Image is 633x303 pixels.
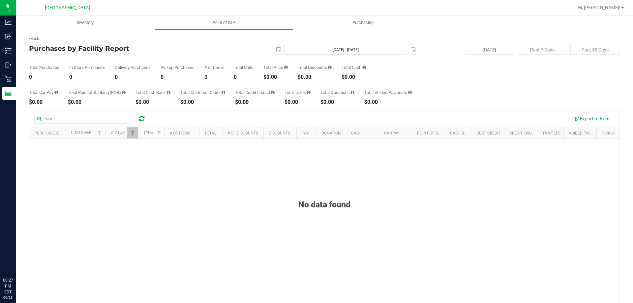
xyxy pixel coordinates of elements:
i: Sum of the discount values applied to the all purchases in the date range. [328,65,332,70]
div: 0 [204,75,224,80]
a: Credit Issued [509,131,537,136]
i: Sum of the successful, non-voided point-of-banking payment transactions, both via payment termina... [122,90,126,95]
a: Filter [94,127,105,138]
span: [GEOGRAPHIC_DATA] [45,5,90,11]
button: [DATE] [465,45,514,55]
a: Filter [154,127,165,138]
a: Tax [302,131,309,136]
a: Customer [71,130,91,135]
div: $0.00 [180,100,225,105]
inline-svg: Outbound [5,62,12,68]
a: Status [110,130,125,135]
span: Purchasing [344,20,382,26]
i: Sum of all round-up-to-next-dollar total price adjustments for all purchases in the date range. [351,90,354,95]
div: $0.00 [320,100,354,105]
a: Donation [321,131,341,136]
div: $0.00 [29,100,58,105]
a: Inventory [16,16,155,30]
a: Cash Back [450,131,472,136]
a: Point of Sale [155,16,293,30]
a: CanPay [384,131,399,136]
a: Cust Credit [476,131,500,136]
a: Back [29,36,39,41]
a: # of Items [170,131,190,136]
a: Purchase ID [34,131,59,136]
button: Past 7 Days [518,45,567,55]
div: In Store Purchases [69,65,105,70]
a: Filter [127,127,138,138]
a: Discounts [269,131,290,136]
i: Sum of the cash-back amounts from rounded-up electronic payments for all purchases in the date ra... [167,90,170,95]
div: Total Discounts [298,65,332,70]
i: Sum of all voided payment transaction amounts, excluding tips and transaction fees, for all purch... [408,90,412,95]
div: $0.00 [298,75,332,80]
i: Sum of the successful, non-voided CanPay payment transactions for all purchases in the date range. [54,90,58,95]
span: Inventory [68,20,103,26]
div: Total Taxes [285,90,311,95]
i: Sum of all account credit issued for all refunds from returned purchases in the date range. [271,90,275,95]
i: Sum of the total taxes for all purchases in the date range. [307,90,311,95]
span: select [274,45,283,54]
div: 0 [234,75,254,80]
div: 0 [161,75,195,80]
div: $0.00 [342,75,366,80]
div: Total Donations [320,90,354,95]
div: $0.00 [136,100,170,105]
div: Total Customer Credit [180,90,225,95]
p: 09/23 [3,295,13,300]
a: Txn Fees [542,131,560,136]
div: Total CanPay [29,90,58,95]
i: Sum of the successful, non-voided payments using account credit for all purchases in the date range. [222,90,225,95]
div: $0.00 [285,100,311,105]
div: Total Voided Payments [364,90,412,95]
div: Total Price [263,65,288,70]
span: select [408,45,418,54]
span: Hi, [PERSON_NAME]! [578,5,620,10]
span: Point of Sale [204,20,245,26]
a: # of Discounts [227,131,258,136]
div: Total Credit Issued [235,90,275,95]
a: Purchasing [293,16,432,30]
a: Type [143,130,153,135]
div: # of Items [204,65,224,70]
button: Past 30 Days [570,45,620,55]
i: Sum of the total prices of all purchases in the date range. [284,65,288,70]
div: $0.00 [68,100,126,105]
a: Total [204,131,216,136]
h4: Purchases by Facility Report [29,45,226,52]
div: $0.00 [364,100,412,105]
div: 0 [115,75,151,80]
input: Search... [34,114,133,124]
div: $0.00 [263,75,288,80]
div: Total Cash [342,65,366,70]
inline-svg: Analytics [5,19,12,26]
i: Sum of the successful, non-voided cash payment transactions for all purchases in the date range. ... [362,65,366,70]
inline-svg: Inbound [5,33,12,40]
div: Total Units [234,65,254,70]
div: Delivery Purchases [115,65,151,70]
div: No data found [29,183,619,209]
div: 0 [29,75,59,80]
a: Voided Payment [569,131,601,136]
inline-svg: Inventory [5,47,12,54]
a: Cash [351,131,362,136]
div: $0.00 [235,100,275,105]
a: Point of Banking (POB) [417,131,464,136]
inline-svg: Retail [5,76,12,82]
inline-svg: Reports [5,90,12,97]
div: Pickup Purchases [161,65,195,70]
div: Total Purchases [29,65,59,70]
div: Total Cash Back [136,90,170,95]
button: Export to Excel [570,113,615,124]
div: 0 [69,75,105,80]
div: Total Point of Banking (POB) [68,90,126,95]
p: 08:27 PM EDT [3,277,13,295]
